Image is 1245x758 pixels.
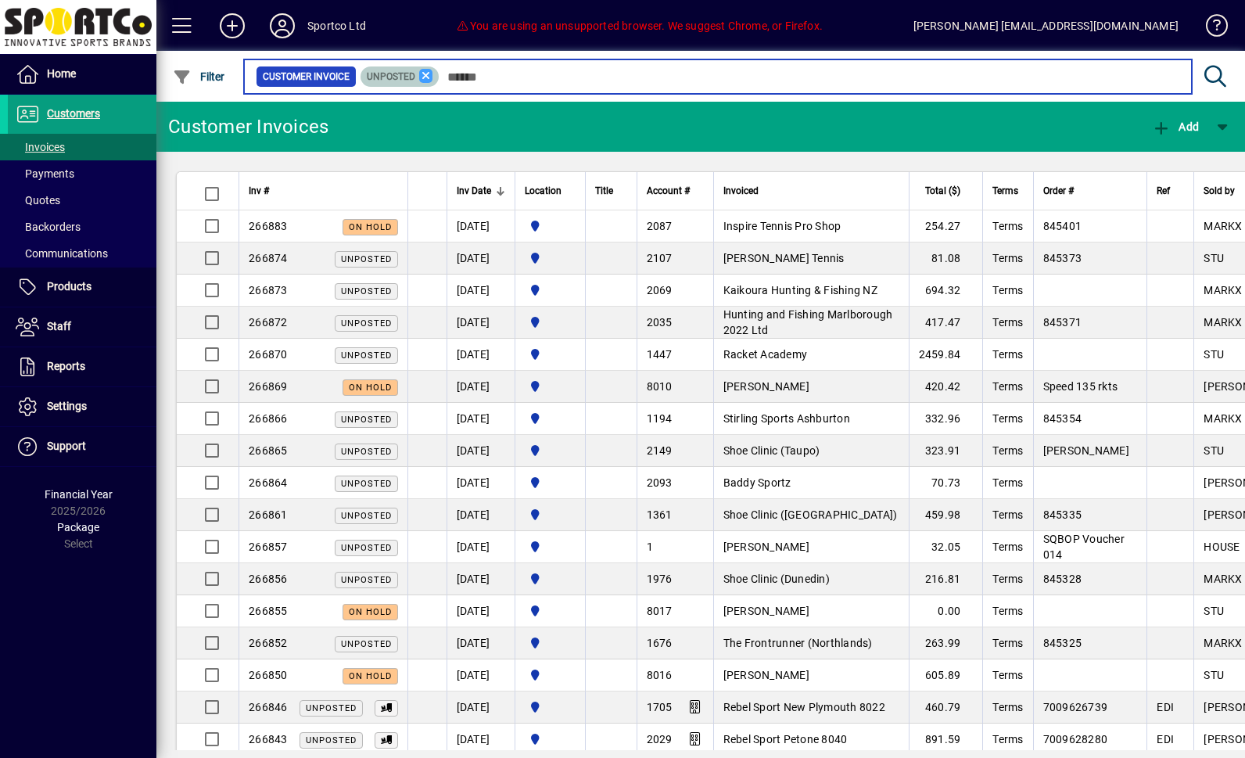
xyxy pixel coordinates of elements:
span: Kaikoura Hunting & Fishing NZ [723,284,877,296]
div: Inv Date [457,182,505,199]
span: Backorders [16,221,81,233]
span: The Frontrunner (Northlands) [723,637,873,649]
span: 266869 [249,380,288,393]
td: [DATE] [447,563,515,595]
span: Terms [992,380,1023,393]
span: Customers [47,107,100,120]
span: Sportco Ltd Warehouse [525,731,576,748]
span: Terms [992,476,1023,489]
span: Hunting and Fishing Marlborough 2022 Ltd [723,308,893,336]
span: Shoe Clinic (Dunedin) [723,573,830,585]
span: Baddy Sportz [723,476,791,489]
span: Terms [992,348,1023,361]
span: 1676 [647,637,673,649]
span: 845401 [1043,220,1082,232]
span: Sportco Ltd Warehouse [525,378,576,395]
span: MARKX [1204,412,1242,425]
span: Racket Academy [723,348,808,361]
span: Sportco Ltd Warehouse [525,346,576,363]
span: On hold [349,383,392,393]
span: Terms [992,284,1023,296]
span: 845328 [1043,573,1082,585]
td: [DATE] [447,659,515,692]
td: 459.98 [909,499,983,531]
span: Home [47,67,76,80]
div: Order # [1043,182,1138,199]
span: 8017 [647,605,673,617]
span: 266865 [249,444,288,457]
span: Terms [992,220,1023,232]
span: Unposted [341,415,392,425]
mat-chip: Customer Invoice Status: Unposted [361,66,440,87]
span: Products [47,280,91,293]
span: 266874 [249,252,288,264]
span: HOUSE [1204,541,1240,553]
a: Staff [8,307,156,347]
td: [DATE] [447,435,515,467]
span: Terms [992,701,1023,713]
a: Communications [8,240,156,267]
td: [DATE] [447,627,515,659]
td: 605.89 [909,659,983,692]
td: 460.79 [909,692,983,724]
span: Terms [992,444,1023,457]
span: Unposted [341,511,392,521]
button: Filter [169,63,229,91]
span: Customer Invoice [263,69,350,84]
span: Reports [47,360,85,372]
span: 1361 [647,508,673,521]
span: Unposted [306,703,357,713]
span: 266872 [249,316,288,329]
div: Account # [647,182,704,199]
span: Terms [992,182,1018,199]
span: Terms [992,573,1023,585]
span: Terms [992,541,1023,553]
span: Add [1152,120,1199,133]
span: 266864 [249,476,288,489]
div: Invoiced [723,182,899,199]
span: 2029 [647,733,673,745]
span: Inv # [249,182,269,199]
button: Profile [257,12,307,40]
span: [PERSON_NAME] [723,541,809,553]
a: Quotes [8,187,156,214]
td: [DATE] [447,499,515,531]
span: Sportco Ltd Warehouse [525,474,576,491]
span: Unposted [341,447,392,457]
span: Invoices [16,141,65,153]
span: EDI [1157,733,1174,745]
span: 266855 [249,605,288,617]
span: Support [47,440,86,452]
td: 694.32 [909,275,983,307]
span: 266866 [249,412,288,425]
span: Unposted [341,318,392,329]
span: 8010 [647,380,673,393]
span: Terms [992,508,1023,521]
span: Financial Year [45,488,113,501]
span: Sportco Ltd Warehouse [525,442,576,459]
a: Products [8,268,156,307]
td: 323.91 [909,435,983,467]
div: [PERSON_NAME] [EMAIL_ADDRESS][DOMAIN_NAME] [913,13,1179,38]
span: Shoe Clinic ([GEOGRAPHIC_DATA]) [723,508,898,521]
span: MARKX [1204,637,1242,649]
span: Location [525,182,562,199]
td: [DATE] [447,307,515,339]
td: [DATE] [447,531,515,563]
td: 263.99 [909,627,983,659]
span: Sportco Ltd Warehouse [525,282,576,299]
span: Sportco Ltd Warehouse [525,538,576,555]
a: Invoices [8,134,156,160]
span: Total ($) [925,182,960,199]
td: 216.81 [909,563,983,595]
a: Backorders [8,214,156,240]
span: Stirling Sports Ashburton [723,412,850,425]
td: [DATE] [447,692,515,724]
span: SQBOP Voucher 014 [1043,533,1125,561]
span: On hold [349,607,392,617]
span: Sportco Ltd Warehouse [525,250,576,267]
span: Unposted [367,71,415,82]
span: Sportco Ltd Warehouse [525,602,576,620]
span: Account # [647,182,690,199]
span: 266870 [249,348,288,361]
